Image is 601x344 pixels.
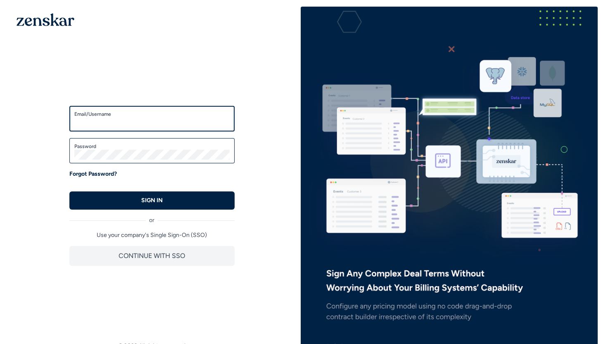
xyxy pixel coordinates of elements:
button: SIGN IN [69,191,235,210]
p: SIGN IN [141,196,163,205]
p: Use your company's Single Sign-On (SSO) [69,231,235,239]
a: Forgot Password? [69,170,117,178]
label: Password [74,143,230,150]
label: Email/Username [74,111,230,117]
img: 1OGAJ2xQqyY4LXKgY66KYq0eOWRCkrZdAb3gUhuVAqdWPZE9SRJmCz+oDMSn4zDLXe31Ii730ItAGKgCKgCCgCikA4Av8PJUP... [17,13,74,26]
button: CONTINUE WITH SSO [69,246,235,266]
div: or [69,210,235,225]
